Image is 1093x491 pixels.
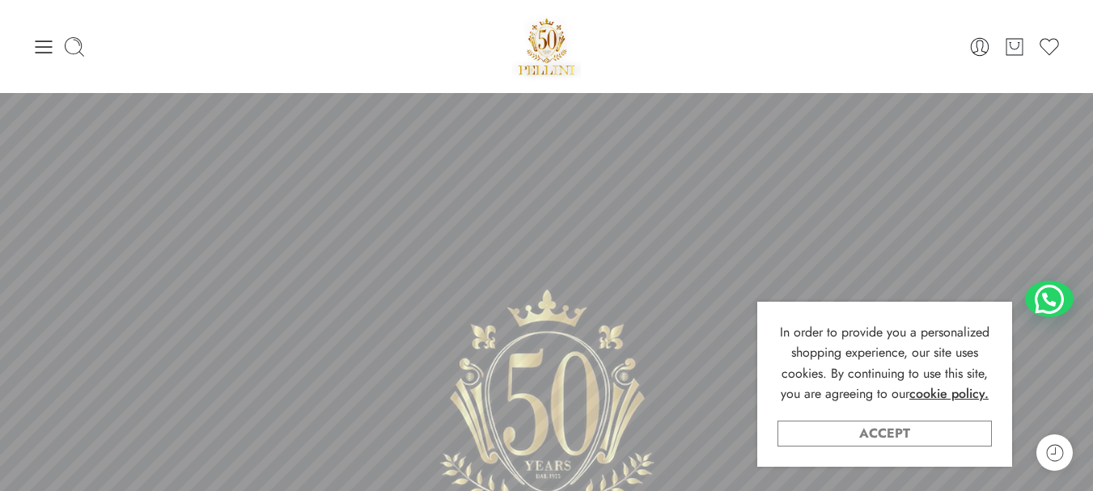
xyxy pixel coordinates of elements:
[777,421,992,447] a: Accept
[968,36,991,58] a: Login / Register
[512,12,582,81] img: Pellini
[512,12,582,81] a: Pellini -
[1038,36,1061,58] a: Wishlist
[1003,36,1026,58] a: Cart
[780,323,989,404] span: In order to provide you a personalized shopping experience, our site uses cookies. By continuing ...
[909,383,989,404] a: cookie policy.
